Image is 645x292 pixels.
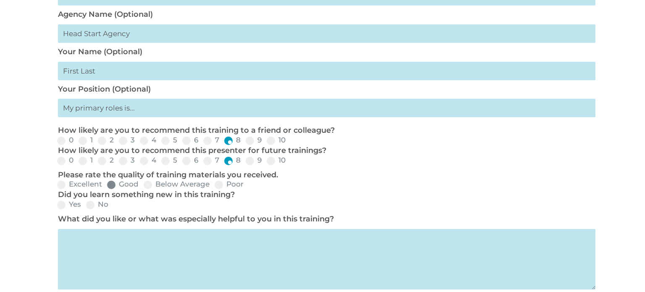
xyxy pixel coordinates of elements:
label: Poor [215,181,244,188]
label: 2 [98,137,114,144]
label: Below Average [144,181,210,188]
input: My primary roles is... [58,99,595,117]
label: 9 [246,157,262,164]
label: Your Name (Optional) [58,47,142,56]
p: Please rate the quality of training materials you received. [58,170,591,180]
label: What did you like or what was especially helpful to you in this training? [58,214,334,224]
p: Did you learn something new in this training? [58,190,591,200]
input: First Last [58,62,595,80]
label: 10 [267,137,286,144]
label: 2 [98,157,114,164]
label: 6 [182,157,198,164]
label: 3 [119,137,135,144]
label: 7 [203,137,219,144]
label: No [86,201,108,208]
label: 9 [246,137,262,144]
label: 4 [140,137,156,144]
label: 0 [57,137,73,144]
input: Head Start Agency [58,24,595,43]
label: 10 [267,157,286,164]
label: 0 [57,157,73,164]
label: 1 [79,157,93,164]
label: 6 [182,137,198,144]
label: 8 [224,137,241,144]
p: How likely are you to recommend this training to a friend or colleague? [58,126,591,136]
label: Good [107,181,139,188]
label: 5 [161,157,177,164]
label: 8 [224,157,241,164]
label: 3 [119,157,135,164]
label: Yes [57,201,81,208]
label: Your Position (Optional) [58,84,151,94]
label: Agency Name (Optional) [58,10,153,19]
label: 7 [203,157,219,164]
label: Excellent [57,181,102,188]
label: 5 [161,137,177,144]
label: 1 [79,137,93,144]
p: How likely are you to recommend this presenter for future trainings? [58,146,591,156]
label: 4 [140,157,156,164]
